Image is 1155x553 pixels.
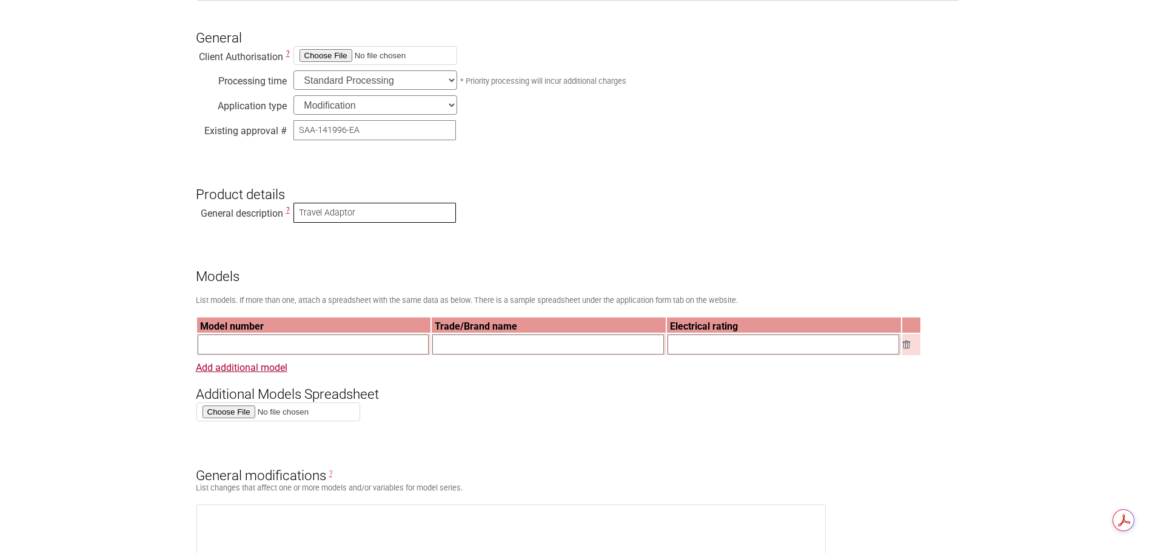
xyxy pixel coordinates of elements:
[196,483,463,492] small: List changes that affect one or more models and/or variables for model series.
[197,317,431,333] th: Model number
[196,10,960,46] h3: General
[196,72,287,84] div: Processing time
[196,248,960,285] h3: Models
[196,97,287,109] div: Application type
[286,49,290,58] span: Consultants must upload a copy of the Letter of Authorisation and Terms, Conditions and Obligatio...
[432,317,666,333] th: Trade/Brand name
[196,296,738,305] small: List models. If more than one, attach a spreadsheet with the same data as below. There is a sampl...
[196,362,287,373] a: Add additional model
[196,205,287,217] div: General description
[196,365,960,402] h3: Additional Models Spreadsheet
[286,206,290,214] span: This is a description of the “type” of electrical equipment being more specific than the Regulato...
[667,317,901,333] th: Electrical rating
[196,447,960,483] h3: General modifications
[329,469,332,478] span: General Modifications are changes that affect one or more models. E.g. Alternative brand names or...
[903,341,910,348] img: Remove
[196,48,287,60] div: Client Authorisation
[196,122,287,134] div: Existing approval #
[196,166,960,202] h3: Product details
[460,76,626,86] small: * Priority processing will incur additional charges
